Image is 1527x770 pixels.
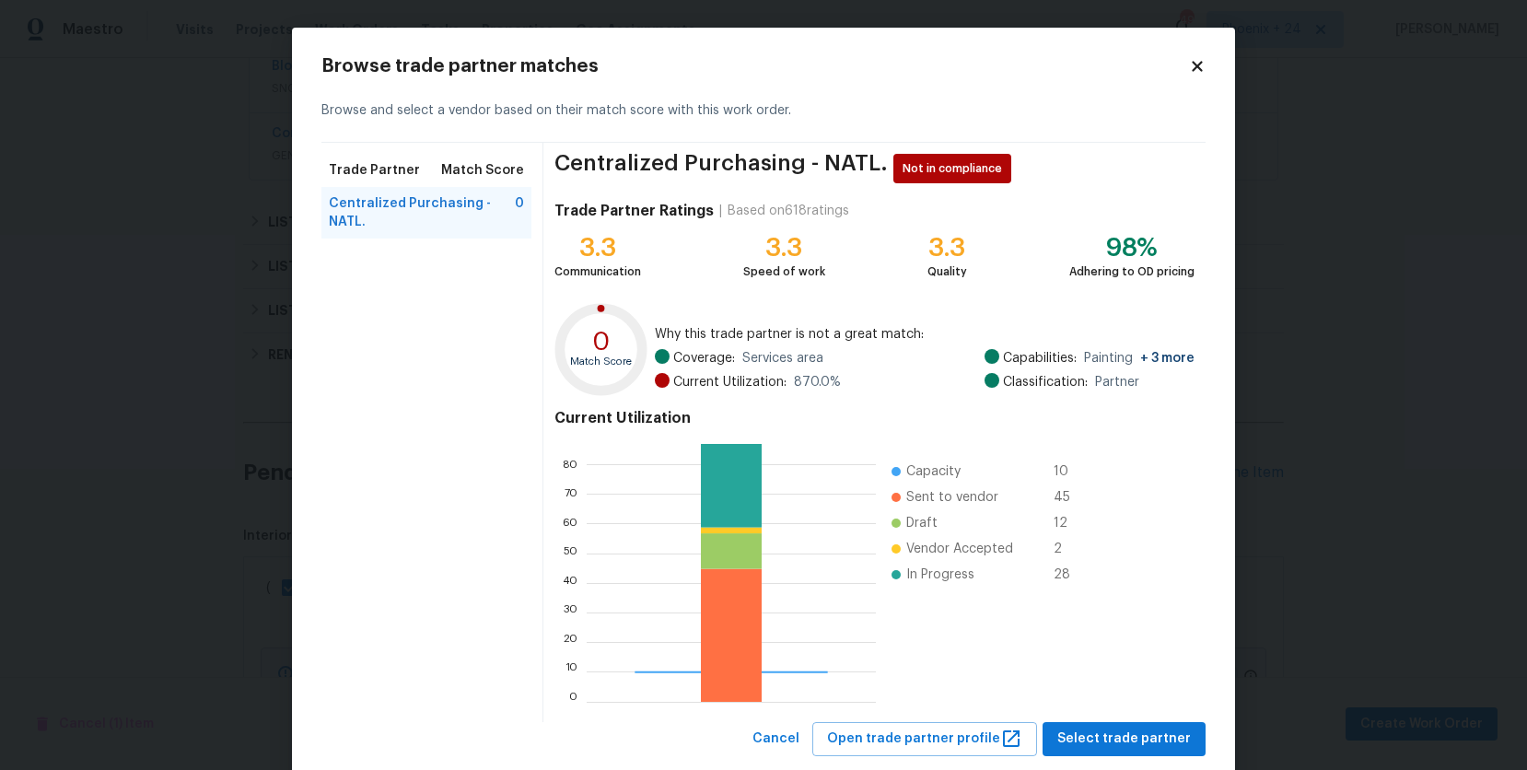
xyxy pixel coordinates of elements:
span: Sent to vendor [906,488,998,507]
span: 10 [1054,462,1083,481]
div: Speed of work [743,262,825,281]
span: Select trade partner [1057,728,1191,751]
text: Match Score [570,356,632,367]
div: 3.3 [927,239,967,257]
button: Select trade partner [1043,722,1206,756]
text: 20 [563,636,577,647]
span: Capacity [906,462,961,481]
button: Open trade partner profile [812,722,1037,756]
text: 10 [565,667,577,678]
text: 50 [563,548,577,559]
div: Browse and select a vendor based on their match score with this work order. [321,79,1206,143]
h2: Browse trade partner matches [321,57,1189,76]
span: Coverage: [673,349,735,367]
text: 0 [569,696,577,707]
span: 0 [515,194,524,231]
span: 12 [1054,514,1083,532]
text: 30 [563,607,577,618]
span: Centralized Purchasing - NATL. [554,154,888,183]
span: Classification: [1003,373,1088,391]
span: Trade Partner [329,161,420,180]
div: 3.3 [554,239,641,257]
div: | [714,202,728,220]
div: 3.3 [743,239,825,257]
div: Quality [927,262,967,281]
span: Match Score [441,161,524,180]
text: 70 [564,488,577,499]
span: Vendor Accepted [906,540,1013,558]
span: 28 [1054,566,1083,584]
span: Centralized Purchasing - NATL. [329,194,515,231]
span: In Progress [906,566,974,584]
div: 98% [1069,239,1195,257]
h4: Trade Partner Ratings [554,202,714,220]
span: 2 [1054,540,1083,558]
span: + 3 more [1140,352,1195,365]
span: Draft [906,514,938,532]
div: Adhering to OD pricing [1069,262,1195,281]
div: Communication [554,262,641,281]
text: 0 [592,329,611,355]
button: Cancel [745,722,807,756]
div: Based on 618 ratings [728,202,849,220]
text: 80 [562,459,577,470]
span: Why this trade partner is not a great match: [655,325,1195,344]
span: Cancel [752,728,799,751]
span: Painting [1084,349,1195,367]
span: Current Utilization: [673,373,787,391]
span: 870.0 % [794,373,841,391]
span: 45 [1054,488,1083,507]
text: 40 [562,577,577,589]
span: Capabilities: [1003,349,1077,367]
span: Services area [742,349,823,367]
span: Open trade partner profile [827,728,1022,751]
span: Partner [1095,373,1139,391]
h4: Current Utilization [554,409,1195,427]
span: Not in compliance [903,159,1009,178]
text: 60 [562,519,577,530]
